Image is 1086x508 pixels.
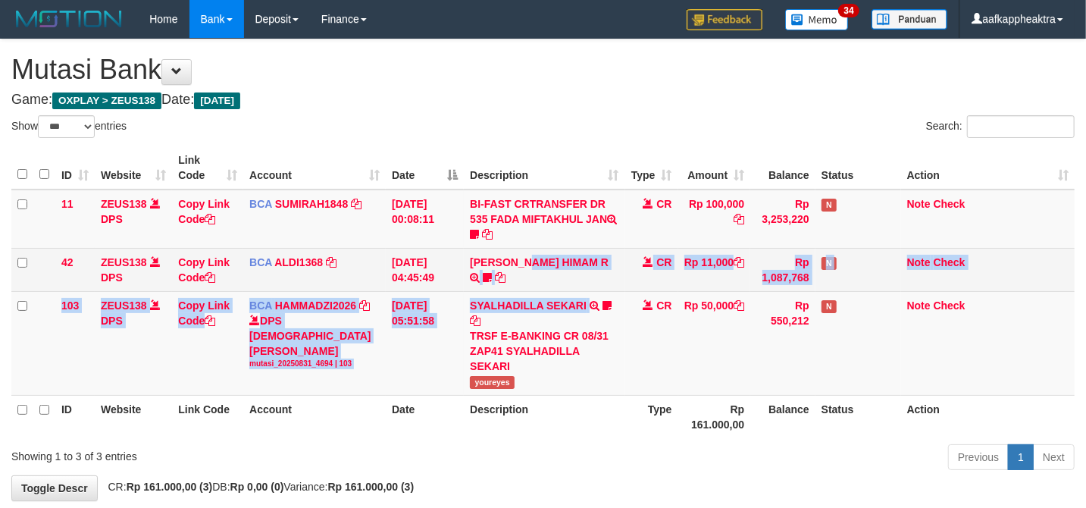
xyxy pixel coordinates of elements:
[249,299,272,312] span: BCA
[194,93,240,109] span: [DATE]
[95,291,172,395] td: DPS
[351,198,361,210] a: Copy SUMIRAH1848 to clipboard
[495,271,505,284] a: Copy ALVA HIMAM R to clipboard
[61,256,74,268] span: 42
[1033,444,1075,470] a: Next
[822,257,837,270] span: Has Note
[464,190,624,249] td: BI-FAST CRTRANSFER DR 535 FADA MIFTAKHUL JAN
[328,481,415,493] strong: Rp 161.000,00 (3)
[249,198,272,210] span: BCA
[326,256,336,268] a: Copy ALDI1368 to clipboard
[815,146,901,190] th: Status
[750,190,815,249] td: Rp 3,253,220
[55,395,95,438] th: ID
[678,146,751,190] th: Amount: activate to sort column ascending
[243,146,386,190] th: Account: activate to sort column ascending
[907,299,931,312] a: Note
[750,248,815,291] td: Rp 1,087,768
[359,299,370,312] a: Copy HAMMADZI2026 to clipboard
[967,115,1075,138] input: Search:
[656,299,671,312] span: CR
[934,256,966,268] a: Check
[101,481,415,493] span: CR: DB: Variance:
[386,146,464,190] th: Date: activate to sort column descending
[656,256,671,268] span: CR
[101,299,147,312] a: ZEUS138
[470,315,480,327] a: Copy SYALHADILLA SEKARI to clipboard
[470,256,609,268] a: [PERSON_NAME] HIMAM R
[750,146,815,190] th: Balance
[625,395,678,438] th: Type
[275,299,356,312] a: HAMMADZI2026
[95,395,172,438] th: Website
[386,291,464,395] td: [DATE] 05:51:58
[470,376,515,389] span: youreyes
[38,115,95,138] select: Showentries
[907,198,931,210] a: Note
[386,190,464,249] td: [DATE] 00:08:11
[934,198,966,210] a: Check
[734,213,744,225] a: Copy Rp 100,000 to clipboard
[178,256,230,284] a: Copy Link Code
[678,248,751,291] td: Rp 11,000
[386,395,464,438] th: Date
[750,395,815,438] th: Balance
[101,198,147,210] a: ZEUS138
[274,256,323,268] a: ALDI1368
[948,444,1009,470] a: Previous
[11,475,98,501] a: Toggle Descr
[482,228,493,240] a: Copy BI-FAST CRTRANSFER DR 535 FADA MIFTAKHUL JAN to clipboard
[901,146,1075,190] th: Action: activate to sort column ascending
[95,248,172,291] td: DPS
[61,198,74,210] span: 11
[95,190,172,249] td: DPS
[901,395,1075,438] th: Action
[625,146,678,190] th: Type: activate to sort column ascending
[55,146,95,190] th: ID: activate to sort column ascending
[470,299,587,312] a: SYALHADILLA SEKARI
[872,9,947,30] img: panduan.png
[464,146,624,190] th: Description: activate to sort column ascending
[687,9,762,30] img: Feedback.jpg
[822,199,837,212] span: Has Note
[11,8,127,30] img: MOTION_logo.png
[815,395,901,438] th: Status
[52,93,161,109] span: OXPLAY > ZEUS138
[470,328,618,374] div: TRSF E-BANKING CR 08/31 ZAP41 SYALHADILLA SEKARI
[734,299,744,312] a: Copy Rp 50,000 to clipboard
[61,299,79,312] span: 103
[178,198,230,225] a: Copy Link Code
[11,93,1075,108] h4: Game: Date:
[1008,444,1034,470] a: 1
[934,299,966,312] a: Check
[178,299,230,327] a: Copy Link Code
[678,395,751,438] th: Rp 161.000,00
[11,115,127,138] label: Show entries
[172,146,243,190] th: Link Code: activate to sort column ascending
[101,256,147,268] a: ZEUS138
[678,190,751,249] td: Rp 100,000
[243,395,386,438] th: Account
[678,291,751,395] td: Rp 50,000
[926,115,1075,138] label: Search:
[838,4,859,17] span: 34
[230,481,284,493] strong: Rp 0,00 (0)
[95,146,172,190] th: Website: activate to sort column ascending
[386,248,464,291] td: [DATE] 04:45:49
[464,395,624,438] th: Description
[907,256,931,268] a: Note
[11,55,1075,85] h1: Mutasi Bank
[656,198,671,210] span: CR
[249,359,380,369] div: mutasi_20250831_4694 | 103
[750,291,815,395] td: Rp 550,212
[249,313,380,369] div: DPS [DEMOGRAPHIC_DATA][PERSON_NAME]
[785,9,849,30] img: Button%20Memo.svg
[822,300,837,313] span: Has Note
[11,443,441,464] div: Showing 1 to 3 of 3 entries
[172,395,243,438] th: Link Code
[734,256,744,268] a: Copy Rp 11,000 to clipboard
[249,256,272,268] span: BCA
[275,198,348,210] a: SUMIRAH1848
[127,481,213,493] strong: Rp 161.000,00 (3)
